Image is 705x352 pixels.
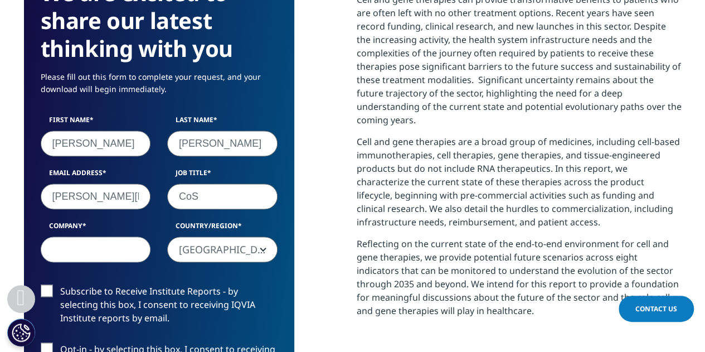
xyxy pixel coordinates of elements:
[635,304,677,314] span: Contact Us
[619,296,694,322] a: Contact Us
[167,115,278,131] label: Last Name
[167,168,278,184] label: Job Title
[168,237,277,263] span: United Kingdom
[7,319,35,346] button: Cookie Settings
[41,71,278,104] p: Please fill out this form to complete your request, and your download will begin immediately.
[41,285,278,331] label: Subscribe to Receive Institute Reports - by selecting this box, I consent to receiving IQVIA Inst...
[167,221,278,237] label: Country/Region
[41,221,151,237] label: Company
[41,115,151,131] label: First Name
[167,237,278,262] span: United Kingdom
[41,168,151,184] label: Email Address
[357,237,682,326] p: Reflecting on the current state of the end-to-end environment for cell and gene therapies, we pro...
[357,135,682,237] p: Cell and gene therapies are a broad group of medicines, including cell-based immunotherapies, cel...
